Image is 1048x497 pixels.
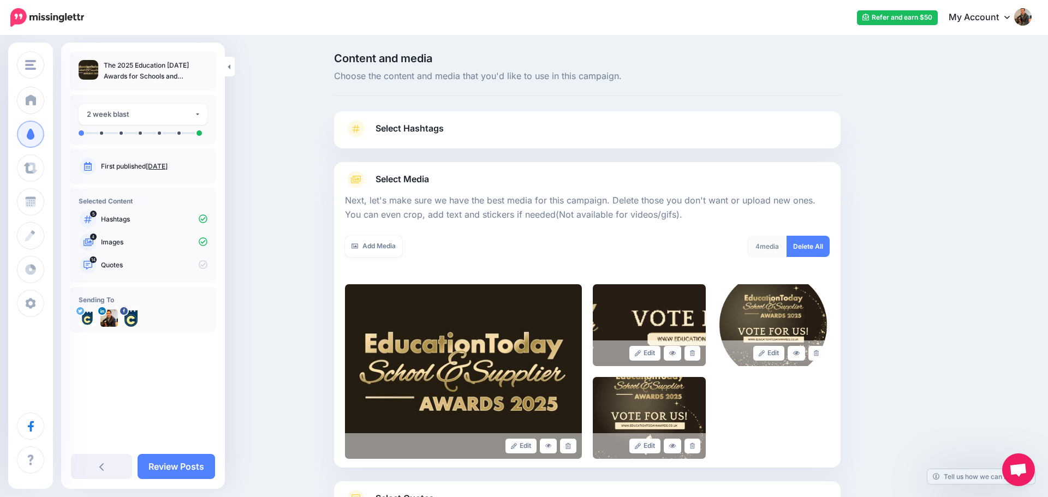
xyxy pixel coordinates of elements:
[17,28,26,37] img: website_grey.svg
[1002,453,1035,486] div: Open chat
[25,60,36,70] img: menu.png
[87,108,194,121] div: 2 week blast
[101,237,207,247] p: Images
[857,10,938,25] a: Refer and earn $50
[79,309,96,327] img: QWsZO6Fz-80907.jpg
[334,53,841,64] span: Content and media
[927,469,1035,484] a: Tell us how we can improve
[146,162,168,170] a: [DATE]
[31,17,53,26] div: v 4.0.25
[79,104,207,125] button: 2 week blast
[79,60,98,80] img: 0487a45c7e8411eca93db7ad65a8027a_thumb.jpg
[753,346,784,361] a: Edit
[345,171,830,188] a: Select Media
[593,284,706,366] img: O9TBD7DVNG1WJ9KAI9ER2BVXZBB70UY1_large.png
[505,439,537,453] a: Edit
[122,309,140,327] img: 243908753_239319678210683_4494170486070540910_n-bsa139979.jpg
[376,121,444,136] span: Select Hashtags
[747,236,787,257] div: media
[90,256,97,263] span: 14
[29,63,38,72] img: tab_domain_overview_orange.svg
[345,188,830,459] div: Select Media
[345,284,582,459] img: 0487a45c7e8411eca93db7ad65a8027a_large.jpg
[334,69,841,83] span: Choose the content and media that you'd like to use in this campaign.
[28,28,120,37] div: Domain: [DOMAIN_NAME]
[79,296,207,304] h4: Sending To
[755,242,760,250] span: 4
[101,214,207,224] p: Hashtags
[101,161,207,171] p: First published
[104,60,207,82] p: The 2025 Education [DATE] Awards for Schools and Suppliers: Can You Help?
[90,211,97,217] span: 5
[109,63,117,72] img: tab_keywords_by_traffic_grey.svg
[121,64,184,71] div: Keywords by Traffic
[79,197,207,205] h4: Selected Content
[376,172,429,187] span: Select Media
[938,4,1032,31] a: My Account
[345,120,830,148] a: Select Hashtags
[345,194,830,222] p: Next, let's make sure we have the best media for this campaign. Delete those you don't want or up...
[41,64,98,71] div: Domain Overview
[787,236,830,257] a: Delete All
[100,309,118,327] img: 1560777319394-80908.png
[717,284,830,366] img: YAJN9Y02F7VLLML2OYSO08YKIATRP0YZ_large.png
[593,377,706,459] img: DM8YQCCLPR3BQWKZ8A5TZDT40OL2W7A0_large.png
[101,260,207,270] p: Quotes
[90,233,97,240] span: 4
[10,8,84,27] img: Missinglettr
[17,17,26,26] img: logo_orange.svg
[629,346,660,361] a: Edit
[629,439,660,453] a: Edit
[345,236,402,257] a: Add Media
